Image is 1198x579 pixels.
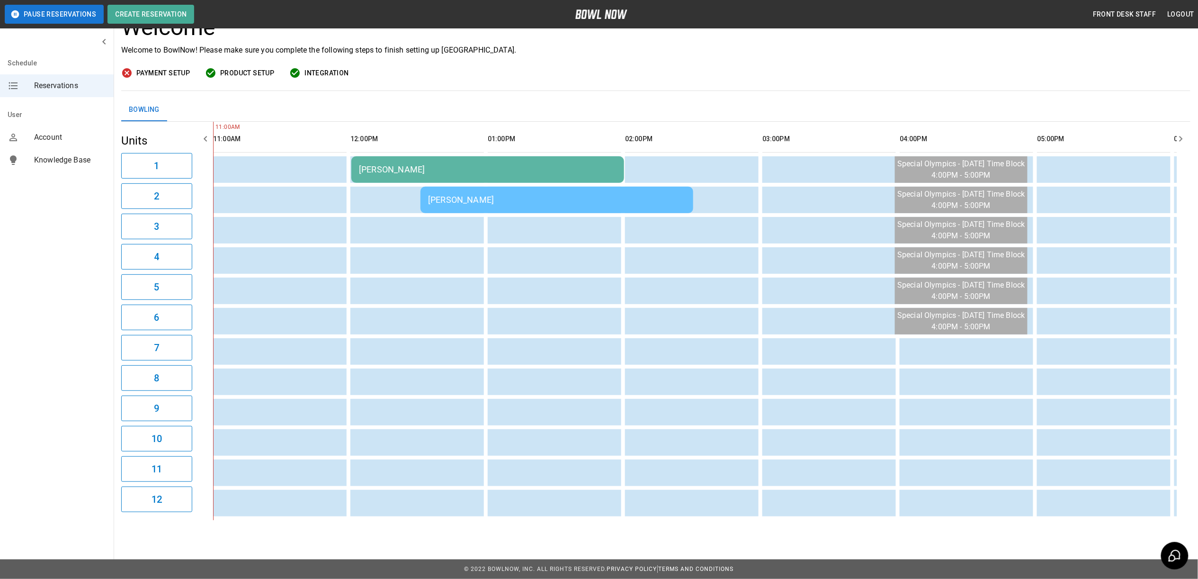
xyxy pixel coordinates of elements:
th: 01:00PM [488,126,621,153]
button: Create Reservation [107,5,194,24]
button: Logout [1164,6,1198,23]
h6: 10 [152,431,162,446]
span: Payment Setup [136,67,190,79]
button: Bowling [121,99,167,121]
th: 12:00PM [350,126,484,153]
h6: 2 [154,189,159,204]
button: 12 [121,487,192,512]
span: 11:00AM [213,123,215,132]
button: Front Desk Staff [1089,6,1160,23]
img: logo [575,9,627,19]
span: © 2022 BowlNow, Inc. All Rights Reserved. [464,566,607,572]
h6: 6 [154,310,159,325]
h6: 5 [154,280,159,295]
button: 2 [121,183,192,209]
button: 9 [121,396,192,421]
h6: 4 [154,249,159,264]
h6: 7 [154,340,159,355]
a: Terms and Conditions [659,566,734,572]
h6: 12 [152,492,162,507]
span: Reservations [34,80,106,91]
a: Privacy Policy [607,566,657,572]
span: Integration [304,67,349,79]
h6: 9 [154,401,159,416]
button: 4 [121,244,192,270]
h6: 1 [154,158,159,173]
button: 5 [121,274,192,300]
th: 02:00PM [625,126,759,153]
span: Knowledge Base [34,154,106,166]
button: 11 [121,456,192,482]
button: 8 [121,365,192,391]
p: Welcome to BowlNow! Please make sure you complete the following steps to finish setting up [GEOGR... [121,45,1190,56]
h6: 8 [154,371,159,386]
th: 11:00AM [213,126,347,153]
h6: 11 [152,461,162,477]
span: Account [34,132,106,143]
h6: 3 [154,219,159,234]
button: 1 [121,153,192,179]
button: 3 [121,214,192,239]
button: 7 [121,335,192,361]
div: [PERSON_NAME] [428,195,686,205]
th: 03:00PM [762,126,896,153]
button: 10 [121,426,192,452]
div: [PERSON_NAME] [359,164,617,174]
h5: Units [121,133,192,148]
div: inventory tabs [121,99,1190,121]
button: 6 [121,305,192,330]
span: Product Setup [220,67,274,79]
button: Pause Reservations [5,5,104,24]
